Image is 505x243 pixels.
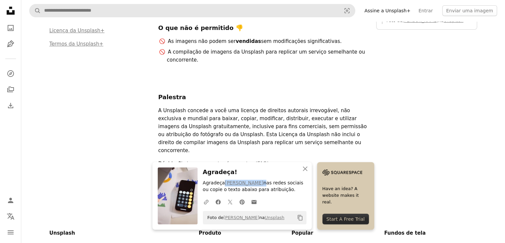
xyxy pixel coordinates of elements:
[444,18,463,23] a: Unsplash
[322,185,369,205] span: Have an idea? A website makes it real.
[30,4,41,17] button: Pesquise na Unsplash
[203,167,306,177] h3: Agradeça!
[204,212,285,223] span: Foto de na
[49,41,104,47] a: Termos da Unsplash+
[203,180,306,193] p: Agradeça nas redes sociais ou copie o texto abaixo para atribuição.
[4,4,17,19] a: Início — Unsplash
[4,99,17,112] a: Histórico de downloads
[442,5,497,16] button: Enviar uma imagem
[295,212,306,223] button: Copiar para a área de transferência
[236,195,248,208] a: Compartilhar no Pinterest
[4,21,17,35] a: Fotos
[158,107,368,154] p: A Unsplash concede a você uma licença de direitos autorais irrevogável, não exclusiva e mundial p...
[4,83,17,96] a: Coleções
[384,229,477,237] h6: Fundos de tela
[181,161,269,167] a: Leia as perguntas frequentes (FAQ)
[212,195,224,208] a: Compartilhar no Facebook
[4,37,17,51] a: Ilustrações
[361,5,415,16] a: Assine a Unsplash+
[158,160,368,168] p: Dúvidas? .
[225,180,263,185] a: [PERSON_NAME]
[167,48,368,64] li: A compilação de imagens da Unsplash para replicar um serviço semelhante ou concorrente.
[265,215,284,220] a: Unsplash
[167,37,368,45] li: As imagens não podem ser sem modificações significativas.
[236,38,261,44] strong: vendidas
[4,210,17,223] button: Idioma
[49,229,174,237] h6: Unsplash
[4,67,17,80] a: Explorar
[224,195,236,208] a: Compartilhar no Twitter
[322,167,362,177] img: file-1705255347840-230a6ab5bca9image
[292,229,384,237] h6: Popular
[322,214,369,224] div: Start A Free Trial
[339,4,355,17] button: Pesquisa visual
[158,93,368,101] h4: Palestra
[402,18,438,23] a: [PERSON_NAME]
[414,5,437,16] a: Entrar
[223,215,259,220] a: [PERSON_NAME]
[317,162,374,230] a: Have an idea? A website makes it real.Start A Free Trial
[158,24,368,32] h4: O que não é permitido 👎
[4,194,17,207] a: Entrar / Cadastrar-se
[248,195,260,208] a: Compartilhar por e-mail
[29,4,355,17] form: Pesquise conteúdo visual em todo o site
[199,229,292,237] h6: Produto
[4,226,17,239] button: Menu
[49,28,105,34] a: Licença da Unsplash+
